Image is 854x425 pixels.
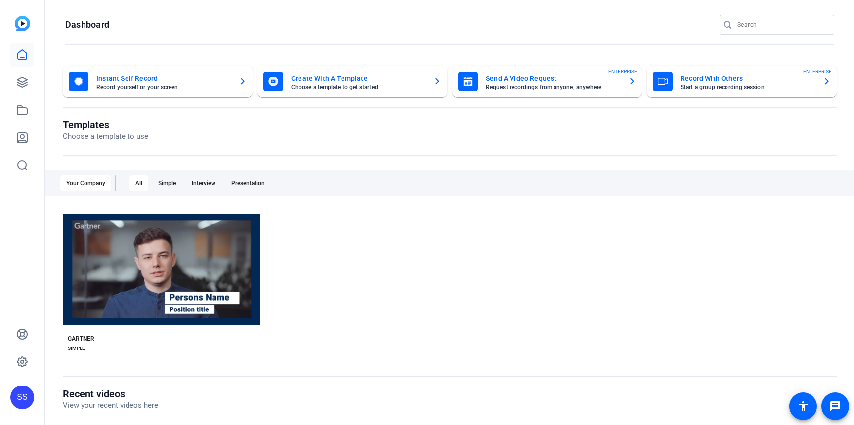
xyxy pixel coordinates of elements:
[60,175,111,191] div: Your Company
[291,84,426,90] mat-card-subtitle: Choose a template to get started
[681,73,815,84] mat-card-title: Record With Others
[291,73,426,84] mat-card-title: Create With A Template
[681,84,815,90] mat-card-subtitle: Start a group recording session
[257,66,447,97] button: Create With A TemplateChoose a template to get started
[829,400,841,412] mat-icon: message
[803,68,832,75] span: ENTERPRISE
[608,68,637,75] span: ENTERPRISE
[10,386,34,409] div: SS
[186,175,221,191] div: Interview
[63,119,148,131] h1: Templates
[647,66,837,97] button: Record With OthersStart a group recording sessionENTERPRISE
[452,66,642,97] button: Send A Video RequestRequest recordings from anyone, anywhereENTERPRISE
[225,175,271,191] div: Presentation
[96,73,231,84] mat-card-title: Instant Self Record
[68,335,94,343] div: GARTNER
[152,175,182,191] div: Simple
[129,175,148,191] div: All
[65,19,109,31] h1: Dashboard
[63,66,253,97] button: Instant Self RecordRecord yourself or your screen
[737,19,826,31] input: Search
[63,131,148,142] p: Choose a template to use
[63,388,158,400] h1: Recent videos
[15,16,30,31] img: blue-gradient.svg
[486,73,620,84] mat-card-title: Send A Video Request
[96,84,231,90] mat-card-subtitle: Record yourself or your screen
[486,84,620,90] mat-card-subtitle: Request recordings from anyone, anywhere
[797,400,809,412] mat-icon: accessibility
[68,345,85,352] div: SIMPLE
[63,400,158,411] p: View your recent videos here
